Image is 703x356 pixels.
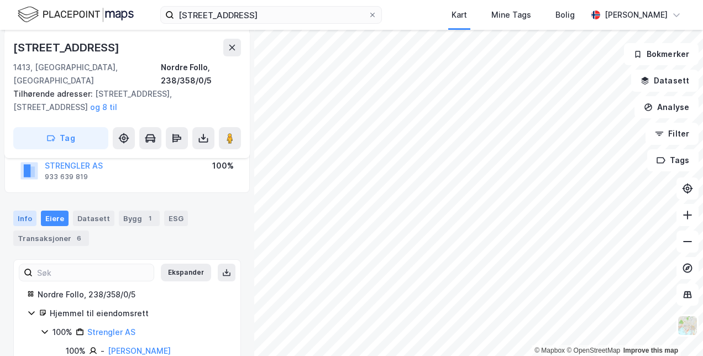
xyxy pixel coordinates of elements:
button: Tag [13,127,108,149]
button: Tags [647,149,699,171]
div: Mine Tags [491,8,531,22]
a: Improve this map [623,347,678,354]
button: Datasett [631,70,699,92]
div: 1 [144,213,155,224]
div: 100% [53,326,72,339]
a: Strengler AS [87,327,135,337]
div: [PERSON_NAME] [605,8,668,22]
iframe: Chat Widget [648,303,703,356]
div: [STREET_ADDRESS], [STREET_ADDRESS] [13,87,232,114]
a: OpenStreetMap [566,347,620,354]
div: [STREET_ADDRESS] [13,39,122,56]
button: Analyse [634,96,699,118]
a: Mapbox [534,347,565,354]
span: Tilhørende adresser: [13,89,95,98]
div: 933 639 819 [45,172,88,181]
div: Info [13,211,36,226]
img: logo.f888ab2527a4732fd821a326f86c7f29.svg [18,5,134,24]
input: Søk på adresse, matrikkel, gårdeiere, leietakere eller personer [174,7,368,23]
div: Datasett [73,211,114,226]
div: Eiere [41,211,69,226]
div: Bygg [119,211,160,226]
div: Hjemmel til eiendomsrett [50,307,227,320]
div: Nordre Follo, 238/358/0/5 [161,61,241,87]
div: Kart [452,8,467,22]
div: 6 [74,233,85,244]
div: Transaksjoner [13,231,89,246]
a: [PERSON_NAME] [108,346,171,355]
div: 100% [212,159,234,172]
button: Ekspander [161,264,211,281]
div: 1413, [GEOGRAPHIC_DATA], [GEOGRAPHIC_DATA] [13,61,161,87]
div: Bolig [555,8,575,22]
div: Nordre Follo, 238/358/0/5 [38,288,227,301]
button: Bokmerker [624,43,699,65]
input: Søk [33,264,154,281]
button: Filter [646,123,699,145]
div: ESG [164,211,188,226]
